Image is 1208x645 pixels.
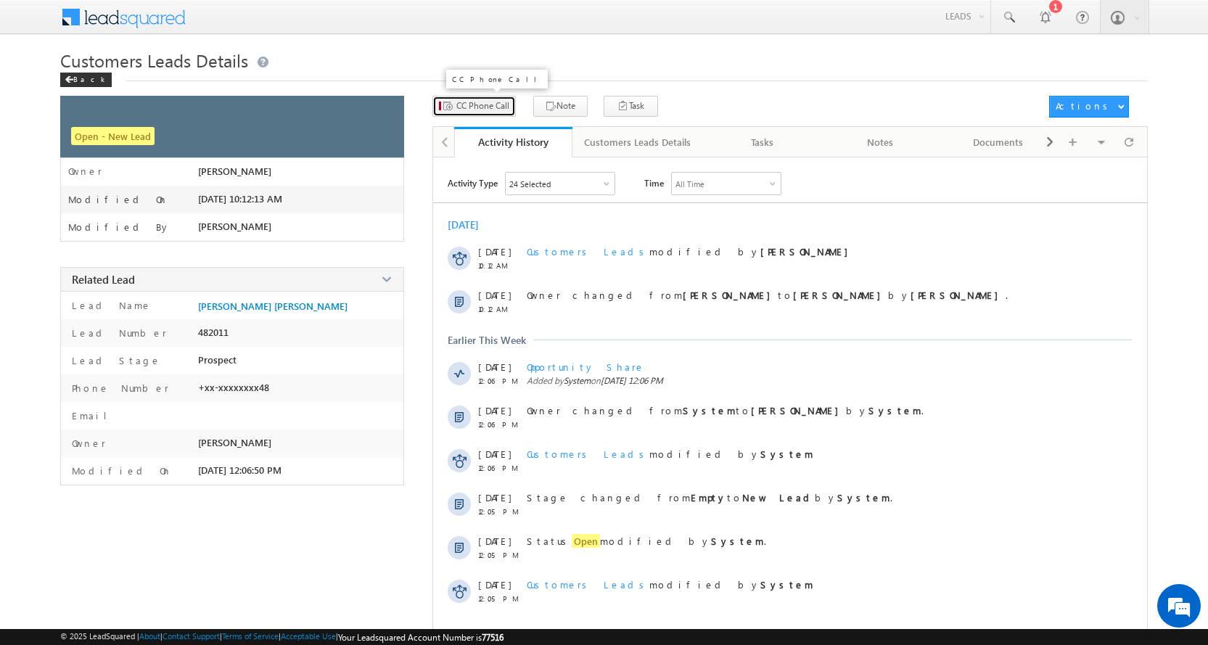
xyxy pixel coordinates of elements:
span: [DATE] [478,361,511,373]
div: All Time [675,179,704,189]
strong: System [760,578,813,591]
div: Notes [834,133,927,151]
a: Contact Support [163,631,220,641]
span: modified by [527,448,813,460]
span: [DATE] [478,289,511,301]
span: Customers Leads [527,448,649,460]
strong: System [683,404,736,416]
div: Tasks [715,133,809,151]
label: Modified On [68,194,168,205]
span: [DATE] [478,404,511,416]
span: 12:06 PM [478,420,522,429]
div: 24 Selected [509,179,551,189]
strong: [PERSON_NAME] [683,289,778,301]
span: System [564,375,591,386]
span: Customers Leads [527,578,649,591]
span: [DATE] 12:06:50 PM [198,464,282,476]
div: [DATE] [448,218,495,231]
label: Lead Number [68,326,167,339]
span: modified by [527,578,813,591]
label: Owner [68,165,102,177]
span: 10:12 AM [478,305,522,313]
span: Activity Type [448,172,498,194]
span: [PERSON_NAME] [198,221,271,232]
span: Owner changed from to by . [527,289,1008,301]
button: Task [604,96,658,117]
strong: [PERSON_NAME] [751,404,846,416]
div: Customers Leads Details [584,133,691,151]
strong: [PERSON_NAME] [793,289,888,301]
strong: System [868,404,921,416]
span: modified by [527,245,855,258]
span: 12:06 PM [478,464,522,472]
a: Notes [822,127,940,157]
span: +xx-xxxxxxxx48 [198,382,269,393]
a: About [139,631,160,641]
span: [DATE] [478,578,511,591]
span: Open - New Lead [71,127,155,145]
span: Time [644,172,664,194]
span: © 2025 LeadSquared | | | | | [60,631,504,643]
strong: System [760,448,813,460]
div: Owner Changed,Status Changed,Stage Changed,Source Changed,Notes & 19 more.. [506,173,615,194]
label: Modified By [68,221,170,233]
span: [DATE] 12:06 PM [601,375,663,386]
a: Acceptable Use [281,631,336,641]
span: Opportunity Share [527,361,645,373]
span: 77516 [482,632,504,643]
span: Customers Leads [527,245,649,258]
a: Customers Leads Details [572,127,704,157]
p: CC Phone Call [452,74,542,84]
strong: Empty [691,491,727,504]
span: 12:05 PM [478,507,522,516]
span: Added by on [527,375,1086,386]
span: Owner changed from to by . [527,404,924,416]
a: Tasks [704,127,822,157]
a: [PERSON_NAME] [PERSON_NAME] [198,300,348,312]
span: CC Phone Call [456,99,509,112]
div: Activity History [465,135,562,149]
button: Actions [1049,96,1129,118]
span: Customers Leads Details [60,49,248,72]
strong: [PERSON_NAME] [911,289,1006,301]
span: Open [572,534,600,548]
a: Documents [940,127,1058,157]
span: [DATE] [478,448,511,460]
a: Activity History [454,127,572,157]
span: Related Lead [72,272,135,287]
span: [DATE] [478,491,511,504]
div: Documents [951,133,1045,151]
label: Lead Name [68,299,152,311]
div: Actions [1056,99,1113,112]
span: 482011 [198,326,229,338]
button: Note [533,96,588,117]
span: [DATE] [478,245,511,258]
span: Stage changed from to by . [527,491,892,504]
span: [DATE] 10:12:13 AM [198,193,282,205]
span: 12:05 PM [478,594,522,603]
span: 12:06 PM [478,377,522,385]
span: [DATE] [478,535,511,547]
strong: System [711,535,764,547]
span: [PERSON_NAME] [198,165,271,177]
button: CC Phone Call [432,96,516,117]
span: Status modified by . [527,534,766,548]
span: 10:12 AM [478,261,522,270]
strong: System [837,491,890,504]
div: Back [60,73,112,87]
label: Email [68,409,118,422]
strong: New Lead [742,491,815,504]
label: Lead Stage [68,354,161,366]
label: Modified On [68,464,172,477]
a: Terms of Service [222,631,279,641]
label: Owner [68,437,106,449]
label: Phone Number [68,382,169,394]
span: Prospect [198,354,237,366]
span: 12:05 PM [478,551,522,559]
span: [PERSON_NAME] [198,437,271,448]
span: Your Leadsquared Account Number is [338,632,504,643]
div: Earlier This Week [448,333,526,347]
strong: [PERSON_NAME] [760,245,855,258]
